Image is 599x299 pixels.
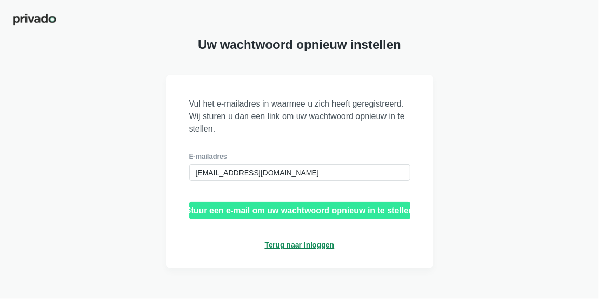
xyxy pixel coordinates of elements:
font: E-mailadres [189,152,228,160]
font: Uw wachtwoord opnieuw instellen [198,37,401,51]
font: Terug naar Inloggen [265,241,335,249]
font: Vul het e-mailadres in waarmee u zich heeft geregistreerd. Wij sturen u dan een link om uw wachtw... [189,99,405,133]
font: Stuur een e-mail om uw wachtwoord opnieuw in te stellen [185,206,414,215]
button: Stuur een e-mail om uw wachtwoord opnieuw in te stellen [189,202,410,219]
img: privé-logo [12,12,57,27]
a: Terug naar Inloggen [265,240,335,250]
